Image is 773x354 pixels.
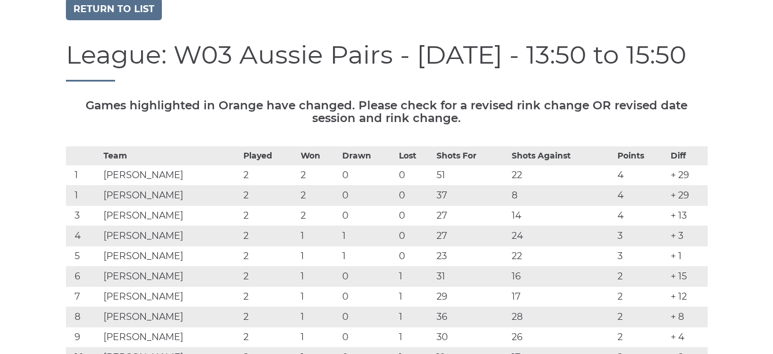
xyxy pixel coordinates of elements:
[339,165,396,186] td: 0
[101,186,241,206] td: [PERSON_NAME]
[66,307,101,327] td: 8
[101,147,241,165] th: Team
[101,287,241,307] td: [PERSON_NAME]
[298,226,339,246] td: 1
[241,307,297,327] td: 2
[101,165,241,186] td: [PERSON_NAME]
[66,267,101,287] td: 6
[509,226,615,246] td: 24
[509,206,615,226] td: 14
[396,165,434,186] td: 0
[668,307,708,327] td: + 8
[339,267,396,287] td: 0
[66,327,101,348] td: 9
[298,287,339,307] td: 1
[434,226,508,246] td: 27
[66,206,101,226] td: 3
[668,206,708,226] td: + 13
[241,226,297,246] td: 2
[66,226,101,246] td: 4
[339,327,396,348] td: 0
[298,165,339,186] td: 2
[615,327,668,348] td: 2
[101,206,241,226] td: [PERSON_NAME]
[615,226,668,246] td: 3
[668,267,708,287] td: + 15
[434,307,508,327] td: 36
[66,99,708,124] h5: Games highlighted in Orange have changed. Please check for a revised rink change OR revised date ...
[668,287,708,307] td: + 12
[615,165,668,186] td: 4
[434,206,508,226] td: 27
[509,287,615,307] td: 17
[668,246,708,267] td: + 1
[396,147,434,165] th: Lost
[434,246,508,267] td: 23
[298,327,339,348] td: 1
[509,327,615,348] td: 26
[101,327,241,348] td: [PERSON_NAME]
[241,206,297,226] td: 2
[509,307,615,327] td: 28
[668,147,708,165] th: Diff
[509,147,615,165] th: Shots Against
[66,40,708,82] h1: League: W03 Aussie Pairs - [DATE] - 13:50 to 15:50
[241,267,297,287] td: 2
[66,165,101,186] td: 1
[66,186,101,206] td: 1
[396,246,434,267] td: 0
[434,165,508,186] td: 51
[339,147,396,165] th: Drawn
[396,267,434,287] td: 1
[101,307,241,327] td: [PERSON_NAME]
[298,147,339,165] th: Won
[101,246,241,267] td: [PERSON_NAME]
[434,186,508,206] td: 37
[298,267,339,287] td: 1
[298,307,339,327] td: 1
[434,267,508,287] td: 31
[615,287,668,307] td: 2
[509,246,615,267] td: 22
[339,186,396,206] td: 0
[434,327,508,348] td: 30
[241,147,297,165] th: Played
[101,267,241,287] td: [PERSON_NAME]
[241,165,297,186] td: 2
[396,186,434,206] td: 0
[298,206,339,226] td: 2
[396,307,434,327] td: 1
[241,287,297,307] td: 2
[241,327,297,348] td: 2
[615,307,668,327] td: 2
[668,327,708,348] td: + 4
[339,287,396,307] td: 0
[396,206,434,226] td: 0
[396,327,434,348] td: 1
[66,246,101,267] td: 5
[298,186,339,206] td: 2
[241,186,297,206] td: 2
[509,165,615,186] td: 22
[615,147,668,165] th: Points
[615,186,668,206] td: 4
[668,186,708,206] td: + 29
[668,226,708,246] td: + 3
[339,206,396,226] td: 0
[339,307,396,327] td: 0
[396,287,434,307] td: 1
[434,147,508,165] th: Shots For
[434,287,508,307] td: 29
[339,226,396,246] td: 1
[509,186,615,206] td: 8
[101,226,241,246] td: [PERSON_NAME]
[615,246,668,267] td: 3
[615,267,668,287] td: 2
[396,226,434,246] td: 0
[298,246,339,267] td: 1
[668,165,708,186] td: + 29
[509,267,615,287] td: 16
[241,246,297,267] td: 2
[615,206,668,226] td: 4
[66,287,101,307] td: 7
